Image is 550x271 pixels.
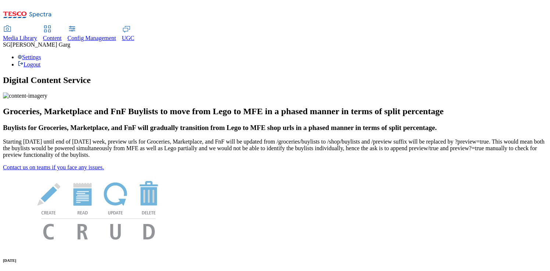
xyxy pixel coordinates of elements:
[122,35,135,41] span: UGC
[122,26,135,41] a: UGC
[3,75,547,85] h1: Digital Content Service
[3,164,104,170] a: Contact us on teams if you face any issues.
[68,26,116,41] a: Config Management
[18,61,40,68] a: Logout
[68,35,116,41] span: Config Management
[3,171,194,247] img: News Image
[3,35,37,41] span: Media Library
[10,41,70,48] span: [PERSON_NAME] Garg
[43,26,62,41] a: Content
[3,106,547,116] h2: Groceries, Marketplace and FnF Buylists to move from Lego to MFE in a phased manner in terms of s...
[3,138,547,158] p: Starting [DATE] until end of [DATE] week, preview urls for Groceries, Marketplace, and FnF will b...
[3,124,547,132] h3: Buylists for Groceries, Marketplace, and FnF will gradually transition from Lego to MFE shop urls...
[3,26,37,41] a: Media Library
[3,93,47,99] img: content-imagery
[3,258,547,263] h6: [DATE]
[18,54,41,60] a: Settings
[3,41,10,48] span: SG
[43,35,62,41] span: Content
